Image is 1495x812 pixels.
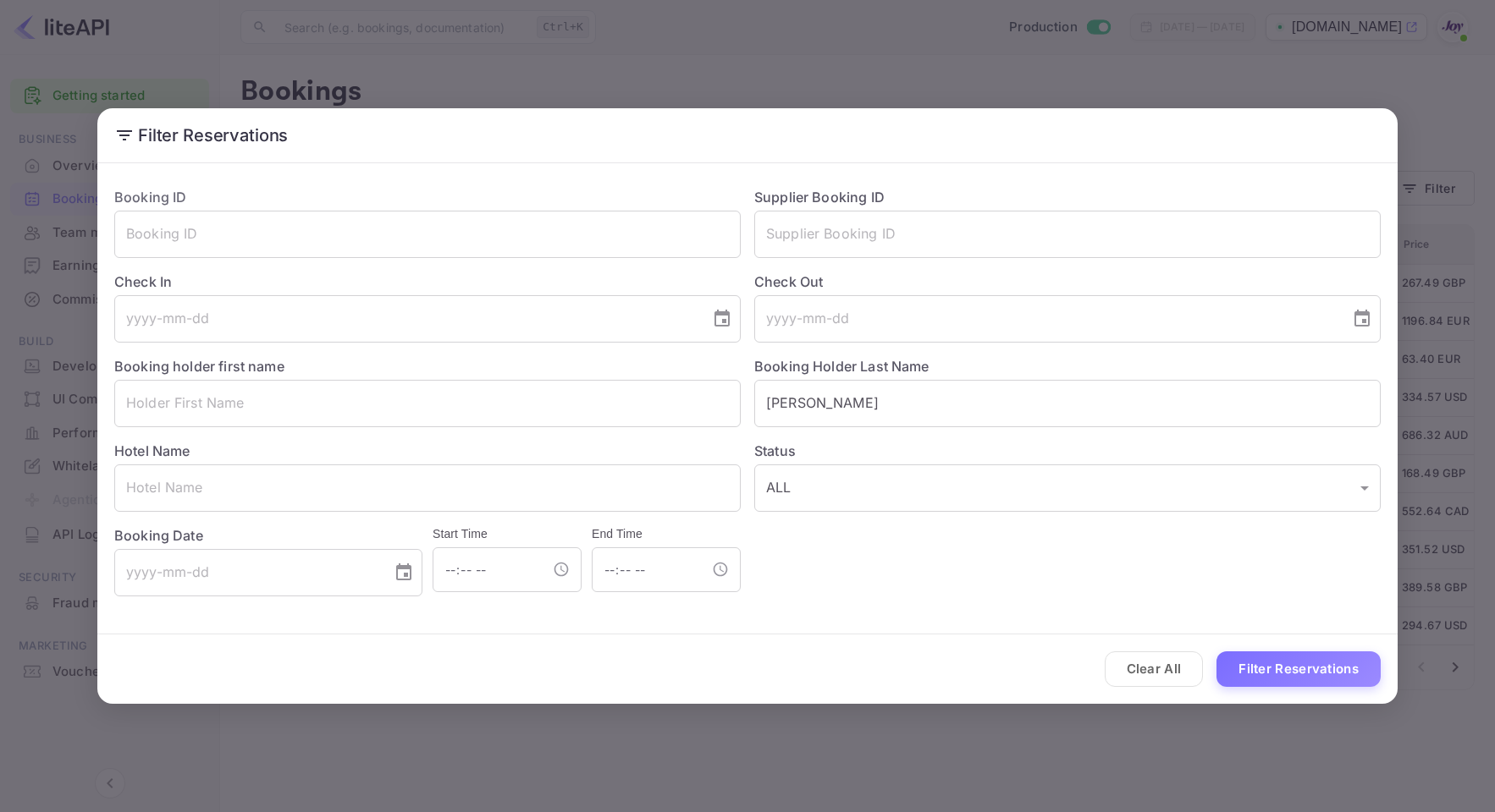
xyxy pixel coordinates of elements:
[1216,651,1381,688] button: Filter Reservations
[114,525,422,546] label: Booking Date
[754,272,1381,292] label: Check Out
[114,358,284,375] label: Booking holder first name
[114,272,741,292] label: Check In
[592,525,741,544] h6: End Time
[114,211,741,258] input: Booking ID
[754,211,1381,258] input: Supplier Booking ID
[754,441,1381,461] label: Status
[114,295,698,343] input: yyyy-mm-dd
[754,358,930,375] label: Booking Holder Last Name
[97,108,1398,162] h2: Filter Reservations
[705,302,739,336] button: Choose date
[754,189,885,206] label: Supplier Booking ID
[433,525,582,544] h6: Start Time
[1345,302,1379,336] button: Choose date
[114,189,187,206] label: Booking ID
[114,442,190,459] label: Hotel Name
[387,556,421,590] button: Choose date
[114,380,741,427] input: Holder First Name
[114,464,741,512] input: Hotel Name
[754,380,1381,427] input: Holder Last Name
[1105,651,1204,688] button: Clear All
[754,295,1338,343] input: yyyy-mm-dd
[754,464,1381,512] div: ALL
[114,549,380,596] input: yyyy-mm-dd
